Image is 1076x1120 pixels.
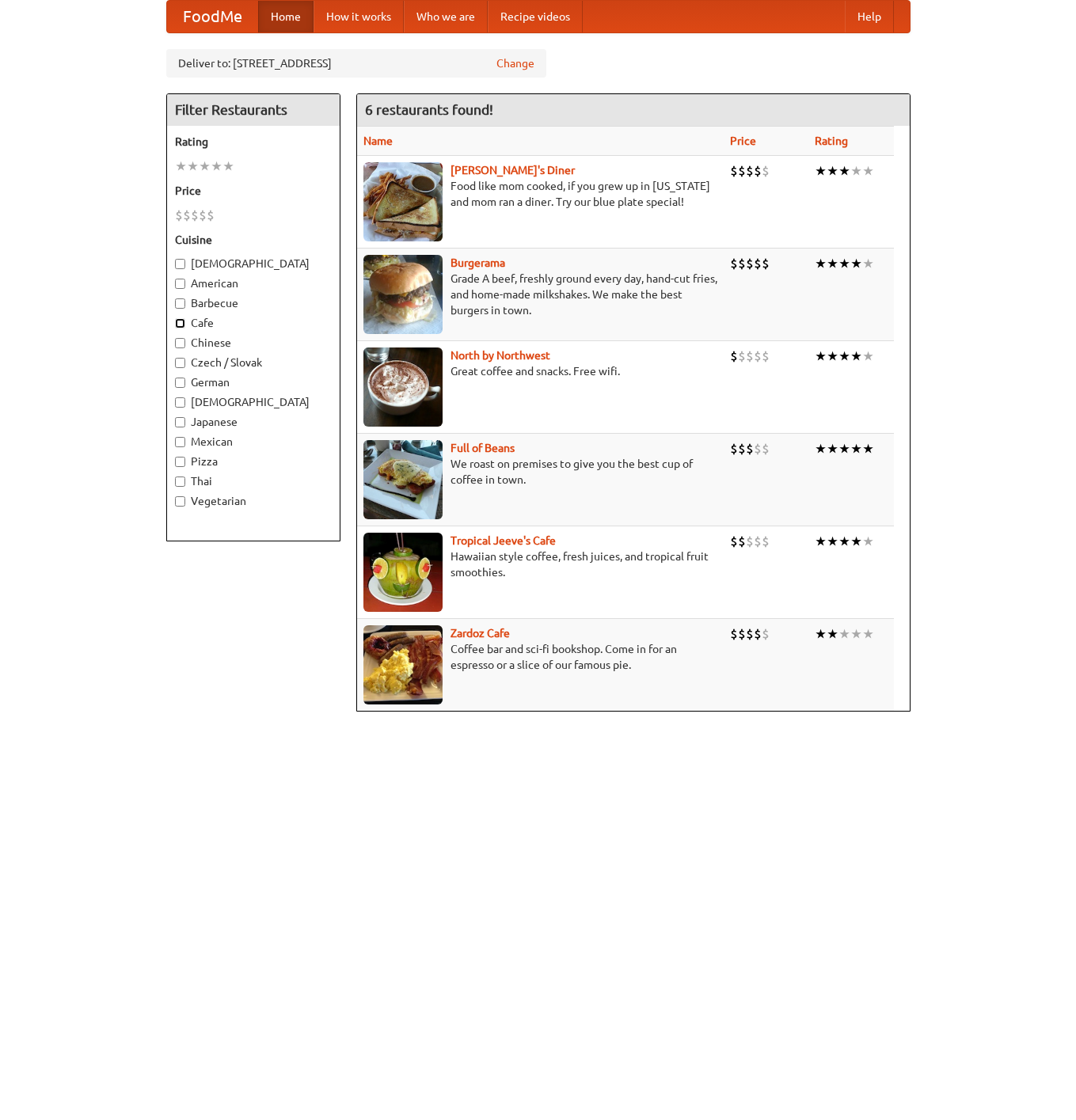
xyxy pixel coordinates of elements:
[175,256,332,271] label: [DEMOGRAPHIC_DATA]
[754,255,762,272] li: $
[815,255,827,272] li: ★
[191,207,199,224] li: $
[762,440,770,457] li: $
[730,440,738,457] li: $
[175,378,185,388] input: German
[746,162,754,180] li: $
[762,625,770,643] li: $
[754,347,762,365] li: $
[451,534,556,547] a: Tropical Jeeve's Cafe
[175,417,185,427] input: Japanese
[175,397,185,408] input: [DEMOGRAPHIC_DATA]
[746,625,754,643] li: $
[451,442,515,454] a: Full of Beans
[404,1,488,32] a: Who we are
[175,183,332,199] h5: Price
[850,162,862,180] li: ★
[738,162,746,180] li: $
[211,158,222,175] li: ★
[862,255,874,272] li: ★
[850,440,862,457] li: ★
[175,318,185,328] input: Cafe
[815,347,827,365] li: ★
[754,533,762,550] li: $
[175,496,185,507] input: Vegetarian
[175,315,332,331] label: Cafe
[183,207,191,224] li: $
[258,1,314,32] a: Home
[363,641,717,673] p: Coffee bar and sci-fi bookshop. Come in for an espresso or a slice of our famous pie.
[762,162,770,180] li: $
[845,1,894,32] a: Help
[746,440,754,457] li: $
[175,295,332,311] label: Barbecue
[838,625,850,643] li: ★
[175,355,332,370] label: Czech / Slovak
[175,338,185,348] input: Chinese
[827,347,838,365] li: ★
[730,533,738,550] li: $
[815,440,827,457] li: ★
[746,347,754,365] li: $
[363,533,443,612] img: jeeves.jpg
[175,259,185,269] input: [DEMOGRAPHIC_DATA]
[365,102,493,117] ng-pluralize: 6 restaurants found!
[738,347,746,365] li: $
[850,255,862,272] li: ★
[175,394,332,410] label: [DEMOGRAPHIC_DATA]
[746,255,754,272] li: $
[754,162,762,180] li: $
[175,335,332,351] label: Chinese
[488,1,583,32] a: Recipe videos
[730,625,738,643] li: $
[862,347,874,365] li: ★
[175,158,187,175] li: ★
[207,207,215,224] li: $
[175,374,332,390] label: German
[175,476,185,487] input: Thai
[850,347,862,365] li: ★
[363,162,443,241] img: sallys.jpg
[175,473,332,489] label: Thai
[730,162,738,180] li: $
[730,255,738,272] li: $
[815,135,848,147] a: Rating
[496,55,534,71] a: Change
[762,533,770,550] li: $
[451,164,575,177] a: [PERSON_NAME]'s Diner
[838,347,850,365] li: ★
[838,162,850,180] li: ★
[363,178,717,210] p: Food like mom cooked, if you grew up in [US_STATE] and mom ran a diner. Try our blue plate special!
[175,134,332,150] h5: Rating
[451,349,550,362] a: North by Northwest
[363,625,443,704] img: zardoz.jpg
[199,158,211,175] li: ★
[862,440,874,457] li: ★
[175,437,185,447] input: Mexican
[222,158,234,175] li: ★
[451,627,510,640] a: Zardoz Cafe
[815,162,827,180] li: ★
[167,94,340,126] h4: Filter Restaurants
[363,363,717,379] p: Great coffee and snacks. Free wifi.
[363,135,393,147] a: Name
[363,549,717,580] p: Hawaiian style coffee, fresh juices, and tropical fruit smoothies.
[862,162,874,180] li: ★
[754,440,762,457] li: $
[815,625,827,643] li: ★
[815,533,827,550] li: ★
[730,347,738,365] li: $
[827,440,838,457] li: ★
[838,533,850,550] li: ★
[175,298,185,309] input: Barbecue
[827,255,838,272] li: ★
[175,414,332,430] label: Japanese
[187,158,199,175] li: ★
[451,256,505,269] a: Burgerama
[827,162,838,180] li: ★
